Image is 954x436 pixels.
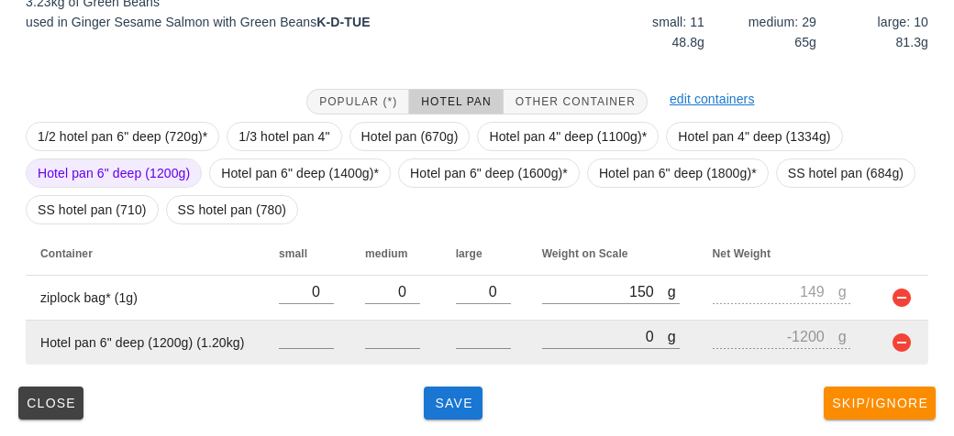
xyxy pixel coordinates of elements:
span: Close [26,396,76,410]
button: Save [424,387,483,420]
th: Net Weight: Not sorted. Activate to sort ascending. [698,232,869,276]
span: Container [40,247,93,260]
strong: K-D-TUE [316,15,370,29]
span: SS hotel pan (684g) [788,159,904,187]
span: small [279,247,307,260]
span: Hotel pan 6" deep (1400g)* [221,159,379,187]
span: large [456,247,483,260]
span: 1/2 hotel pan 6" deep (720g)* [38,123,207,150]
span: Popular (*) [318,95,397,108]
button: Popular (*) [306,89,409,114]
span: Hotel pan 4" deep (1334g) [678,123,830,150]
button: Hotel Pan [409,89,503,114]
th: medium: Not sorted. Activate to sort ascending. [350,232,441,276]
th: small: Not sorted. Activate to sort ascending. [264,232,350,276]
div: g [668,279,680,303]
th: Not sorted. Activate to sort ascending. [869,232,928,276]
div: g [838,279,850,303]
span: Hotel pan (670g) [361,123,459,150]
div: medium: 29 65g [708,8,820,56]
button: Other Container [504,89,648,114]
span: Weight on Scale [542,247,628,260]
span: Skip/Ignore [831,396,928,410]
span: Hotel Pan [420,95,491,108]
span: Hotel pan 6" deep (1200g) [38,159,190,187]
span: SS hotel pan (710) [38,196,147,223]
div: large: 10 81.3g [820,8,932,56]
button: Skip/Ignore [824,387,936,420]
span: Other Container [515,95,636,108]
div: small: 11 48.8g [596,8,708,56]
a: edit containers [670,92,755,106]
span: Hotel pan 4" deep (1100g)* [489,123,647,150]
th: large: Not sorted. Activate to sort ascending. [441,232,527,276]
span: SS hotel pan (780) [178,196,287,223]
div: g [668,324,680,348]
span: Net Weight [713,247,771,260]
td: ziplock bag* (1g) [26,276,264,321]
th: Container: Not sorted. Activate to sort ascending. [26,232,264,276]
th: Weight on Scale: Not sorted. Activate to sort ascending. [527,232,698,276]
span: Hotel pan 6" deep (1600g)* [410,159,568,187]
div: g [838,324,850,348]
span: Hotel pan 6" deep (1800g)* [599,159,757,187]
span: 1/3 hotel pan 4" [238,123,329,150]
span: Save [431,396,475,410]
button: Close [18,387,83,420]
td: Hotel pan 6" deep (1200g) (1.20kg) [26,321,264,365]
span: medium [365,247,408,260]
